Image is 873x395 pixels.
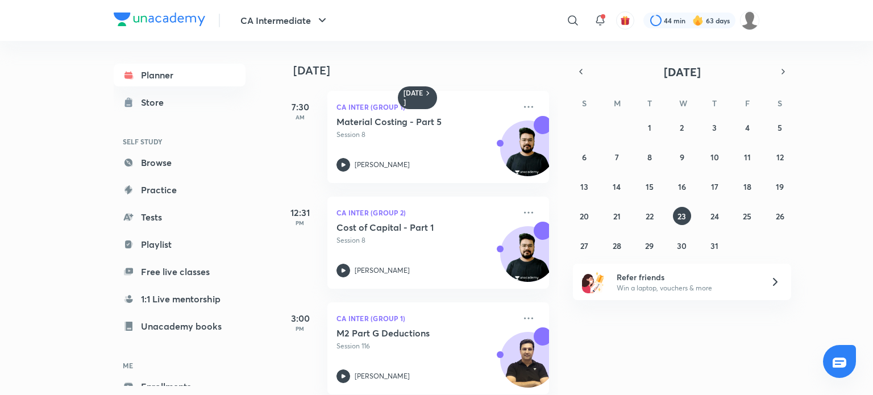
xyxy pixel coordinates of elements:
a: Playlist [114,233,246,256]
h5: Material Costing - Part 5 [336,116,478,127]
img: avatar [620,15,630,26]
abbr: July 7, 2025 [615,152,619,163]
button: July 17, 2025 [705,177,724,196]
button: July 9, 2025 [673,148,691,166]
button: July 5, 2025 [771,118,789,136]
p: [PERSON_NAME] [355,160,410,170]
button: July 29, 2025 [641,236,659,255]
img: Avatar [501,232,555,287]
button: July 8, 2025 [641,148,659,166]
abbr: Tuesday [647,98,652,109]
abbr: July 23, 2025 [677,211,686,222]
a: Store [114,91,246,114]
p: PM [277,219,323,226]
button: July 22, 2025 [641,207,659,225]
abbr: July 4, 2025 [745,122,750,133]
h6: Refer friends [617,271,756,283]
button: July 21, 2025 [608,207,626,225]
img: streak [692,15,704,26]
h5: 3:00 [277,311,323,325]
h5: 7:30 [277,100,323,114]
abbr: July 13, 2025 [580,181,588,192]
h5: 12:31 [277,206,323,219]
abbr: July 10, 2025 [710,152,719,163]
h6: [DATE] [404,89,423,107]
a: Company Logo [114,13,205,29]
button: July 14, 2025 [608,177,626,196]
h6: SELF STUDY [114,132,246,151]
button: July 4, 2025 [738,118,756,136]
abbr: July 29, 2025 [645,240,654,251]
h5: Cost of Capital - Part 1 [336,222,478,233]
abbr: July 27, 2025 [580,240,588,251]
abbr: Friday [745,98,750,109]
abbr: July 31, 2025 [710,240,718,251]
button: July 20, 2025 [575,207,593,225]
abbr: July 1, 2025 [648,122,651,133]
abbr: Thursday [712,98,717,109]
abbr: July 19, 2025 [776,181,784,192]
button: July 25, 2025 [738,207,756,225]
a: Practice [114,178,246,201]
div: Store [141,95,171,109]
p: CA Inter (Group 2) [336,206,515,219]
abbr: July 6, 2025 [582,152,587,163]
button: July 10, 2025 [705,148,724,166]
img: referral [582,271,605,293]
button: July 23, 2025 [673,207,691,225]
button: July 7, 2025 [608,148,626,166]
abbr: July 12, 2025 [776,152,784,163]
abbr: July 5, 2025 [778,122,782,133]
abbr: July 25, 2025 [743,211,751,222]
p: AM [277,114,323,120]
abbr: July 20, 2025 [580,211,589,222]
button: July 24, 2025 [705,207,724,225]
p: [PERSON_NAME] [355,371,410,381]
button: July 30, 2025 [673,236,691,255]
abbr: Wednesday [679,98,687,109]
p: CA Inter (Group 1) [336,311,515,325]
button: CA Intermediate [234,9,336,32]
img: Company Logo [114,13,205,26]
button: July 26, 2025 [771,207,789,225]
button: July 3, 2025 [705,118,724,136]
p: Session 8 [336,235,515,246]
button: avatar [616,11,634,30]
abbr: Sunday [582,98,587,109]
button: July 19, 2025 [771,177,789,196]
button: July 12, 2025 [771,148,789,166]
p: Win a laptop, vouchers & more [617,283,756,293]
button: July 6, 2025 [575,148,593,166]
abbr: July 17, 2025 [711,181,718,192]
a: Planner [114,64,246,86]
abbr: July 3, 2025 [712,122,717,133]
button: July 28, 2025 [608,236,626,255]
a: Free live classes [114,260,246,283]
abbr: July 26, 2025 [776,211,784,222]
abbr: July 16, 2025 [678,181,686,192]
button: July 18, 2025 [738,177,756,196]
abbr: July 28, 2025 [613,240,621,251]
a: Tests [114,206,246,228]
abbr: Monday [614,98,621,109]
abbr: July 18, 2025 [743,181,751,192]
p: Session 116 [336,341,515,351]
button: July 11, 2025 [738,148,756,166]
abbr: July 15, 2025 [646,181,654,192]
h5: M2 Part G Deductions [336,327,478,339]
button: July 16, 2025 [673,177,691,196]
a: Unacademy books [114,315,246,338]
button: [DATE] [589,64,775,80]
p: Session 8 [336,130,515,140]
abbr: July 22, 2025 [646,211,654,222]
span: [DATE] [664,64,701,80]
a: Browse [114,151,246,174]
button: July 15, 2025 [641,177,659,196]
p: CA Inter (Group 1) [336,100,515,114]
button: July 31, 2025 [705,236,724,255]
a: 1:1 Live mentorship [114,288,246,310]
abbr: Saturday [778,98,782,109]
button: July 1, 2025 [641,118,659,136]
abbr: July 11, 2025 [744,152,751,163]
abbr: July 9, 2025 [680,152,684,163]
